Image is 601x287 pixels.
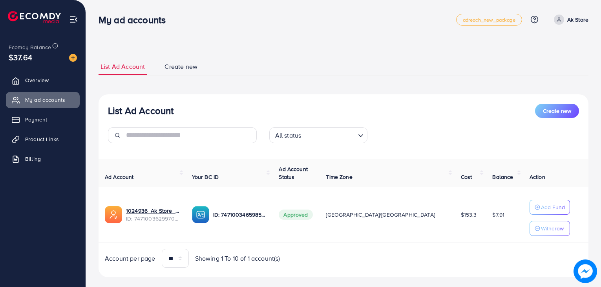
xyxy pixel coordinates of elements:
p: Ak Store [567,15,588,24]
a: adreach_new_package [456,14,522,26]
input: Search for option [303,128,354,141]
h3: List Ad Account [108,105,174,116]
span: Account per page [105,254,155,263]
span: Create new [164,62,197,71]
span: Ecomdy Balance [9,43,51,51]
span: All status [274,130,303,141]
span: Ad Account Status [279,165,308,181]
img: logo [8,11,61,23]
span: Approved [279,210,312,220]
span: Create new [543,107,571,115]
a: Ak Store [551,15,588,25]
span: ID: 7471003629970210817 [126,215,179,223]
span: List Ad Account [100,62,145,71]
a: Payment [6,112,80,127]
a: Billing [6,151,80,167]
p: ID: 7471003465985064977 [213,210,267,219]
img: image [69,54,77,62]
div: <span class='underline'>1024936_Ak Store_1739478585720</span></br>7471003629970210817 [126,207,179,223]
a: Product Links [6,131,80,147]
span: My ad accounts [25,96,65,104]
span: Balance [492,173,513,181]
span: Billing [25,155,41,163]
a: Overview [6,72,80,88]
span: Showing 1 To 10 of 1 account(s) [195,254,280,263]
h3: My ad accounts [99,14,172,26]
span: Ad Account [105,173,134,181]
img: ic-ads-acc.e4c84228.svg [105,206,122,223]
span: Time Zone [326,173,352,181]
span: $37.64 [9,52,32,63]
div: Search for option [269,127,367,143]
a: My ad accounts [6,92,80,108]
span: Cost [461,173,472,181]
p: Withdraw [541,224,564,233]
img: menu [69,15,78,24]
span: Product Links [25,135,59,143]
span: [GEOGRAPHIC_DATA]/[GEOGRAPHIC_DATA] [326,211,435,219]
span: $153.3 [461,211,477,219]
button: Create new [535,104,579,118]
a: 1024936_Ak Store_1739478585720 [126,207,179,215]
span: Your BC ID [192,173,219,181]
button: Withdraw [530,221,570,236]
p: Add Fund [541,202,565,212]
img: ic-ba-acc.ded83a64.svg [192,206,209,223]
img: image [574,259,597,283]
span: Action [530,173,545,181]
span: Overview [25,76,49,84]
span: adreach_new_package [463,17,515,22]
button: Add Fund [530,200,570,215]
span: $7.91 [492,211,504,219]
span: Payment [25,116,47,123]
